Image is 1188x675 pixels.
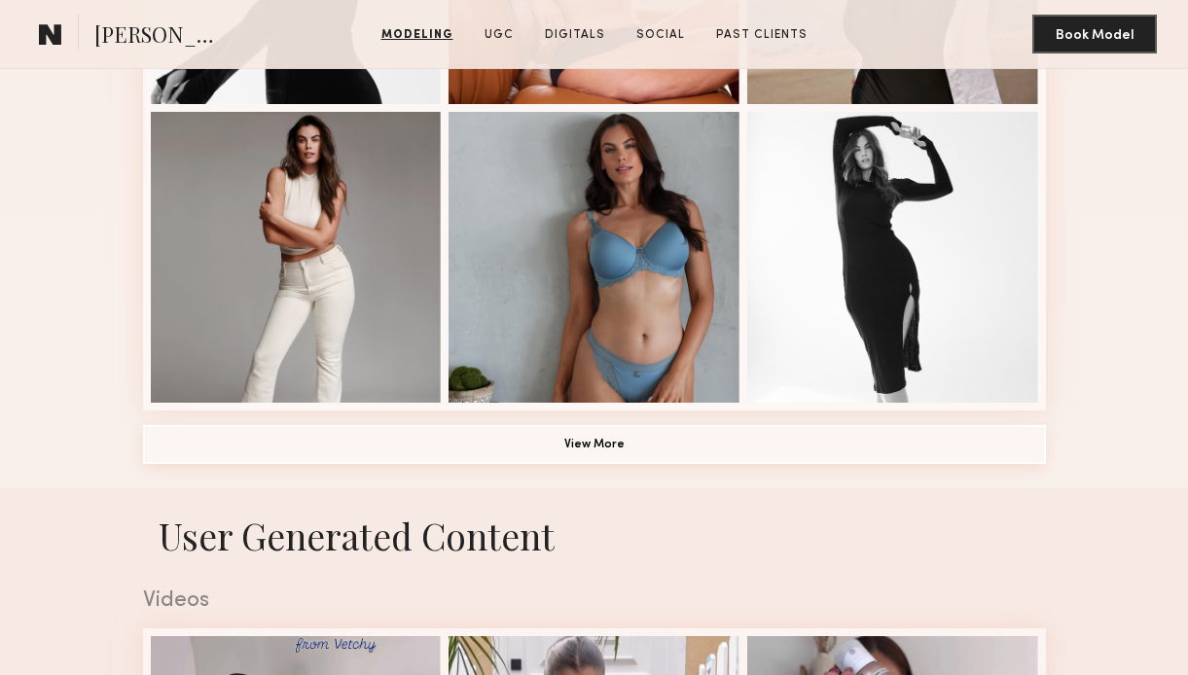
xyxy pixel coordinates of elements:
a: Book Model [1032,25,1157,42]
button: Book Model [1032,15,1157,53]
a: Social [629,26,693,44]
span: [PERSON_NAME] [94,19,230,53]
button: View More [143,425,1046,464]
a: UGC [477,26,522,44]
a: Modeling [374,26,461,44]
div: Videos [143,589,1046,612]
a: Digitals [537,26,613,44]
h1: User Generated Content [127,512,1062,559]
a: Past Clients [708,26,815,44]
